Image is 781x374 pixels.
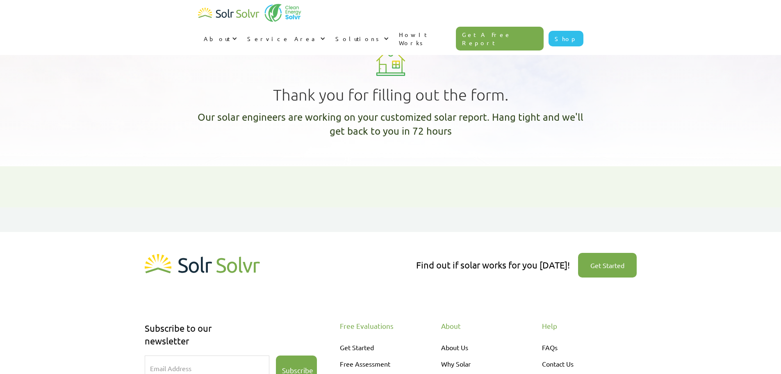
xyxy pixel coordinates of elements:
[273,86,508,104] h1: Thank you for filling out the form.
[198,26,241,51] div: About
[335,34,382,43] div: Solutions
[441,339,511,356] a: About Us
[241,26,330,51] div: Service Area
[578,253,637,278] a: Get Started
[549,31,583,46] a: Shop
[542,356,612,372] a: Contact Us
[542,322,620,330] div: Help
[196,110,586,138] h1: Our solar engineers are working on your customized solar report. Hang tight and we'll get back to...
[542,339,612,356] a: FAQs
[247,34,318,43] div: Service Area
[441,322,519,330] div: About
[441,356,511,372] a: Why Solar
[145,322,309,347] div: Subscribe to our newsletter
[393,22,456,55] a: How It Works
[416,259,570,271] div: Find out if solar works for you [DATE]!
[340,356,410,372] a: Free Assessment
[340,339,410,356] a: Get Started
[204,34,230,43] div: About
[456,27,544,50] a: Get A Free Report
[330,26,393,51] div: Solutions
[340,322,418,330] div: Free Evaluations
